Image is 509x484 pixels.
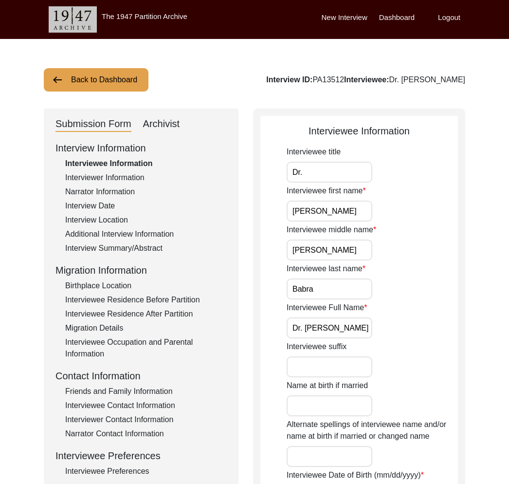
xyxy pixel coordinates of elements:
div: PA13512 Dr. [PERSON_NAME] [266,74,465,86]
button: Back to Dashboard [44,68,148,92]
div: Interview Information [55,141,227,155]
label: Interviewee Date of Birth (mm/dd/yyyy) [287,469,424,481]
div: Migration Information [55,263,227,278]
div: Interviewee Residence Before Partition [65,294,227,306]
div: Interviewee Residence After Partition [65,308,227,320]
label: New Interview [322,12,367,23]
div: Interviewee Contact Information [65,400,227,411]
div: Birthplace Location [65,280,227,292]
label: Interviewee last name [287,263,365,275]
div: Interviewee Information [65,158,227,169]
label: Interviewee suffix [287,341,346,353]
div: Narrator Information [65,186,227,198]
div: Interviewer Contact Information [65,414,227,426]
div: Friends and Family Information [65,386,227,397]
label: Logout [438,12,460,23]
b: Interviewee: [344,75,389,84]
label: Alternate spellings of interviewee name and/or name at birth if married or changed name [287,419,458,442]
div: Submission Form [55,116,131,132]
label: Name at birth if married [287,380,368,391]
div: Interviewee Preferences [65,465,227,477]
div: Contact Information [55,369,227,383]
label: Interviewee title [287,146,341,158]
div: Narrator Contact Information [65,428,227,440]
div: Interview Summary/Abstract [65,242,227,254]
div: Interview Date [65,200,227,212]
label: Interviewee Full Name [287,302,367,314]
label: Dashboard [379,12,415,23]
div: Interviewer Information [65,172,227,184]
b: Interview ID: [266,75,312,84]
div: Interviewee Occupation and Parental Information [65,336,227,360]
img: header-logo.png [49,6,97,33]
div: Archivist [143,116,180,132]
div: Interviewee Information [260,124,458,138]
label: Interviewee first name [287,185,366,197]
div: Migration Details [65,322,227,334]
div: Interviewee Preferences [55,448,227,463]
div: Interview Location [65,214,227,226]
img: arrow-left.png [52,74,63,86]
div: Additional Interview Information [65,228,227,240]
label: Interviewee middle name [287,224,376,236]
label: The 1947 Partition Archive [102,12,187,20]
